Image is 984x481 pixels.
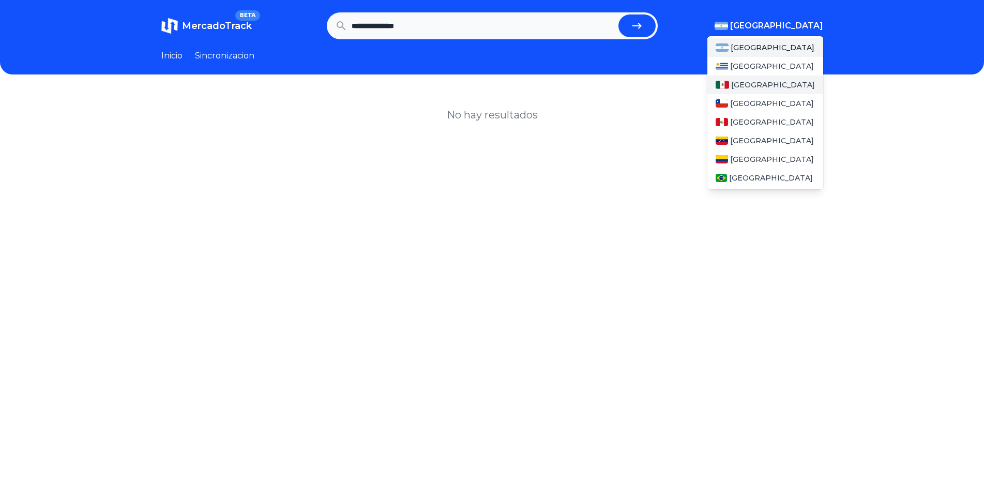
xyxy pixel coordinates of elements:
[716,99,728,108] img: Chile
[182,20,252,32] span: MercadoTrack
[235,10,260,21] span: BETA
[730,20,823,32] span: [GEOGRAPHIC_DATA]
[707,150,823,169] a: Colombia[GEOGRAPHIC_DATA]
[731,42,814,53] span: [GEOGRAPHIC_DATA]
[447,108,538,122] h1: No hay resultados
[161,18,178,34] img: MercadoTrack
[716,43,729,52] img: Argentina
[729,173,813,183] span: [GEOGRAPHIC_DATA]
[707,169,823,187] a: Brasil[GEOGRAPHIC_DATA]
[730,117,814,127] span: [GEOGRAPHIC_DATA]
[716,81,729,89] img: Mexico
[707,113,823,131] a: Peru[GEOGRAPHIC_DATA]
[730,154,814,164] span: [GEOGRAPHIC_DATA]
[715,22,728,30] img: Argentina
[716,155,728,163] img: Colombia
[715,20,823,32] button: [GEOGRAPHIC_DATA]
[716,174,728,182] img: Brasil
[195,50,254,62] a: Sincronizacion
[707,76,823,94] a: Mexico[GEOGRAPHIC_DATA]
[731,80,815,90] span: [GEOGRAPHIC_DATA]
[730,61,814,71] span: [GEOGRAPHIC_DATA]
[730,98,814,109] span: [GEOGRAPHIC_DATA]
[716,118,728,126] img: Peru
[707,57,823,76] a: Uruguay[GEOGRAPHIC_DATA]
[161,18,252,34] a: MercadoTrackBETA
[716,137,728,145] img: Venezuela
[707,38,823,57] a: Argentina[GEOGRAPHIC_DATA]
[707,94,823,113] a: Chile[GEOGRAPHIC_DATA]
[716,62,728,70] img: Uruguay
[730,136,814,146] span: [GEOGRAPHIC_DATA]
[707,131,823,150] a: Venezuela[GEOGRAPHIC_DATA]
[161,50,183,62] a: Inicio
